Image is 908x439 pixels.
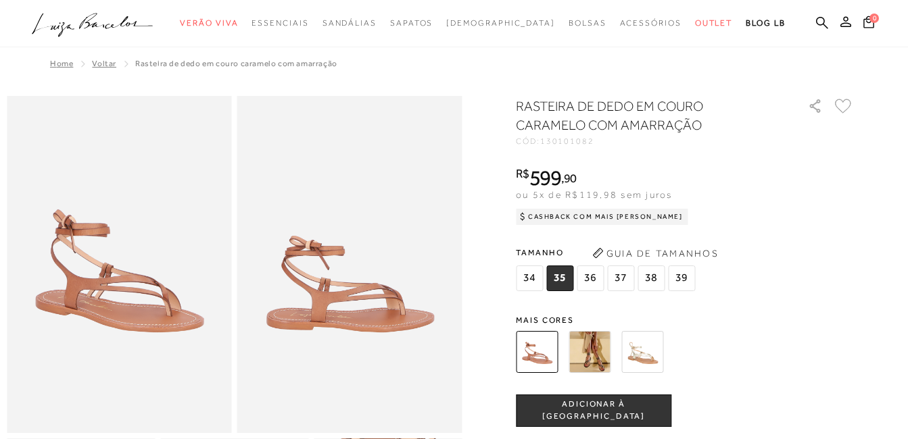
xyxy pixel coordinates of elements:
[516,189,672,200] span: ou 5x de R$119,98 sem juros
[577,265,604,291] span: 36
[390,11,433,36] a: categoryNavScreenReaderText
[322,18,377,28] span: Sandálias
[620,18,682,28] span: Acessórios
[252,11,308,36] a: categoryNavScreenReaderText
[517,398,671,422] span: ADICIONAR À [GEOGRAPHIC_DATA]
[7,96,232,433] img: image
[516,331,558,373] img: RASTEIRA DE DEDO EM COURO CARAMELO COM AMARRAÇÃO
[516,137,786,145] div: CÓD:
[569,11,606,36] a: categoryNavScreenReaderText
[869,14,879,23] span: 0
[322,11,377,36] a: categoryNavScreenReaderText
[746,18,785,28] span: BLOG LB
[638,265,665,291] span: 38
[540,136,594,146] span: 130101082
[516,209,688,225] div: Cashback com Mais [PERSON_NAME]
[564,171,577,185] span: 90
[607,265,634,291] span: 37
[516,242,698,263] span: Tamanho
[237,96,462,433] img: image
[516,265,543,291] span: 34
[390,18,433,28] span: Sapatos
[180,18,238,28] span: Verão Viva
[859,15,878,33] button: 0
[588,242,723,264] button: Guia de Tamanhos
[516,394,671,427] button: ADICIONAR À [GEOGRAPHIC_DATA]
[50,59,73,68] a: Home
[529,165,561,190] span: 599
[569,18,606,28] span: Bolsas
[668,265,695,291] span: 39
[180,11,238,36] a: categoryNavScreenReaderText
[516,316,854,324] span: Mais cores
[446,11,555,36] a: noSubCategoriesText
[516,167,529,180] i: R$
[135,59,337,68] span: RASTEIRA DE DEDO EM COURO CARAMELO COM AMARRAÇÃO
[695,11,733,36] a: categoryNavScreenReaderText
[446,18,555,28] span: [DEMOGRAPHIC_DATA]
[621,331,663,373] img: RASTEIRA DE DEDO METALIZADA DOURADA COM AMARRAÇÃO
[569,331,611,373] img: RASTEIRA DE DEDO EM COURO PRETO COM AMARRAÇÃO
[92,59,116,68] a: Voltar
[546,265,573,291] span: 35
[746,11,785,36] a: BLOG LB
[516,97,769,134] h1: RASTEIRA DE DEDO EM COURO CARAMELO COM AMARRAÇÃO
[695,18,733,28] span: Outlet
[252,18,308,28] span: Essenciais
[620,11,682,36] a: categoryNavScreenReaderText
[561,172,577,184] i: ,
